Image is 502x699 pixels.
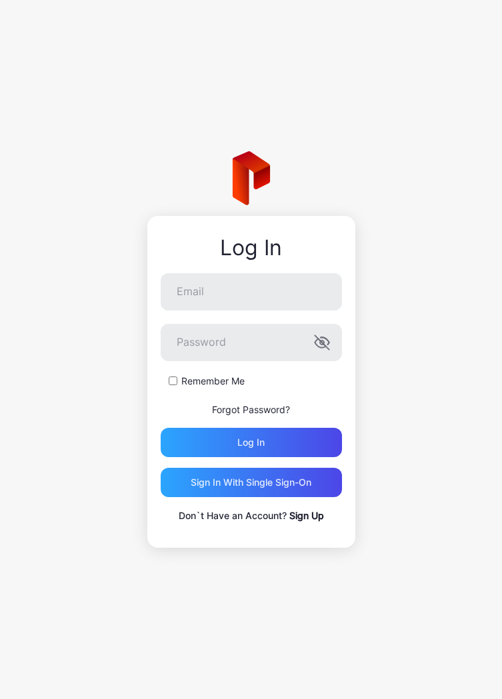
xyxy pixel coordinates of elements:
a: Forgot Password? [212,404,290,415]
input: Email [161,273,342,311]
div: Log In [161,236,342,260]
div: Sign in With Single Sign-On [191,477,311,488]
p: Don`t Have an Account? [161,508,342,524]
button: Password [314,335,330,350]
button: Sign in With Single Sign-On [161,468,342,497]
div: Log in [237,437,265,448]
button: Log in [161,428,342,457]
a: Sign Up [289,510,324,521]
label: Remember Me [181,374,245,388]
input: Password [161,324,342,361]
